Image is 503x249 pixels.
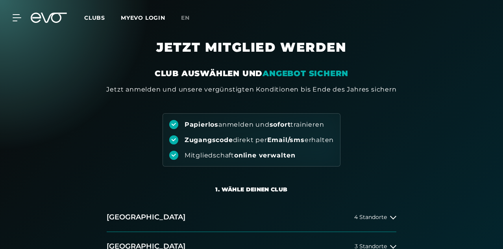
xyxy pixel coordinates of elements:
[181,14,190,21] span: en
[106,85,396,94] div: Jetzt anmelden und unsere vergünstigten Konditionen bis Ende des Jahres sichern
[263,69,348,78] em: ANGEBOT SICHERN
[84,14,105,21] span: Clubs
[107,212,185,222] h2: [GEOGRAPHIC_DATA]
[181,13,199,22] a: en
[155,68,348,79] div: CLUB AUSWÄHLEN UND
[234,152,296,159] strong: online verwalten
[354,214,387,220] span: 4 Standorte
[121,14,165,21] a: MYEVO LOGIN
[70,39,433,68] h1: JETZT MITGLIED WERDEN
[270,121,291,128] strong: sofort
[215,185,287,193] div: 1. Wähle deinen Club
[185,120,324,129] div: anmelden und trainieren
[185,151,296,160] div: Mitgliedschaft
[185,136,233,144] strong: Zugangscode
[84,14,121,21] a: Clubs
[107,203,396,232] button: [GEOGRAPHIC_DATA]4 Standorte
[185,136,334,144] div: direkt per erhalten
[185,121,218,128] strong: Papierlos
[267,136,305,144] strong: Email/sms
